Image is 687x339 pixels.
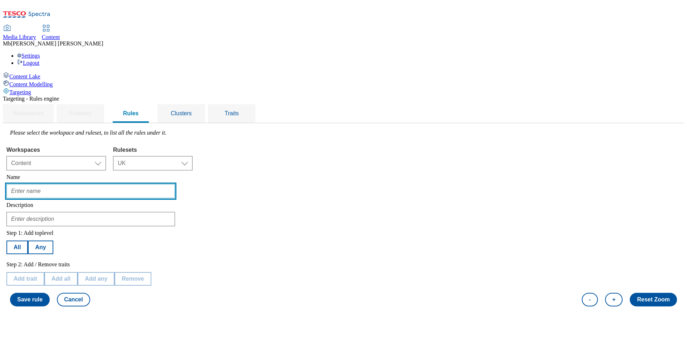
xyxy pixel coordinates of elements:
span: Content Lake [9,73,40,79]
a: Media Library [3,25,36,40]
span: Traits [225,110,239,116]
label: Workspaces [6,147,106,153]
span: Content Modelling [9,81,53,87]
label: Name [6,174,20,180]
button: + [605,293,623,306]
button: - [582,293,598,306]
button: Any [28,241,53,254]
span: Clusters [171,110,192,116]
span: Mb [3,40,11,47]
label: Please select the workspace and ruleset, to list all the rules under it. [10,130,166,136]
span: Content [42,34,60,40]
input: Enter description [6,212,175,226]
button: Add all [44,272,78,286]
button: Save rule [10,293,50,306]
a: Targeting [3,88,684,96]
span: Targeting [9,89,31,95]
button: Add trait [6,272,44,286]
a: Settings [17,53,40,59]
label: Rulesets [113,147,193,153]
button: Remove [114,272,151,286]
button: Reset Zoom [630,293,677,306]
input: Enter name [6,184,175,198]
a: Content Modelling [3,80,684,88]
span: Media Library [3,34,36,40]
label: Description [6,202,33,208]
div: Targeting - Rules engine [3,96,684,102]
button: All [6,241,28,254]
span: Rules [123,110,139,116]
a: Logout [17,60,39,66]
span: [PERSON_NAME] [PERSON_NAME] [11,40,103,47]
button: Add any [78,272,114,286]
a: Content Lake [3,72,684,80]
a: Content [42,25,60,40]
label: Step 1: Add toplevel [6,230,53,236]
button: Cancel [57,293,90,306]
label: Step 2: Add / Remove traits [6,261,70,267]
